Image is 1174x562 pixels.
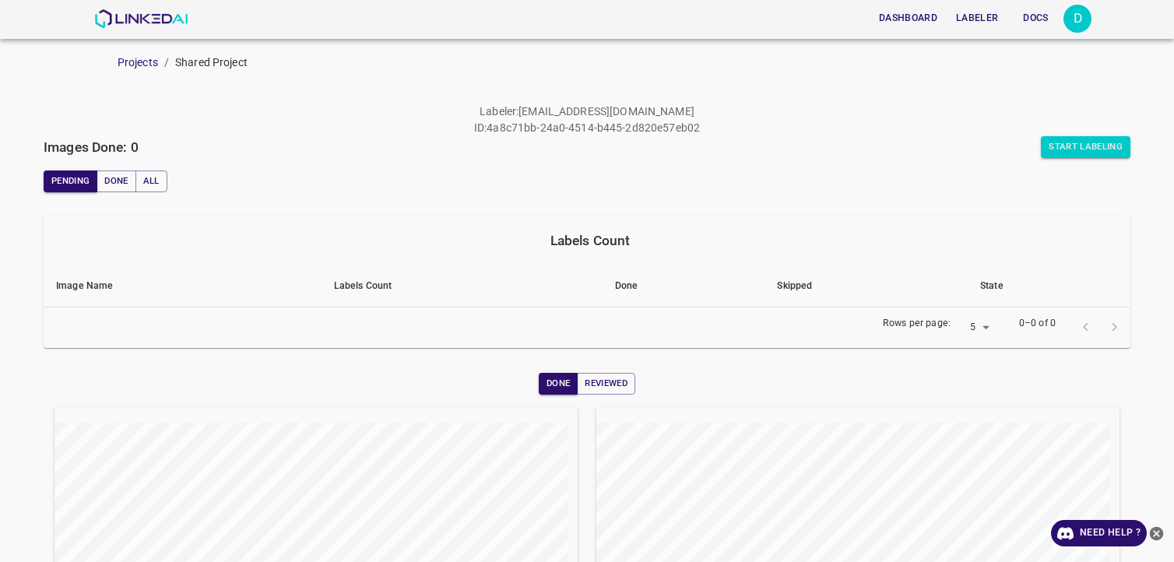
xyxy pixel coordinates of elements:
[1007,2,1063,34] a: Docs
[873,5,944,31] button: Dashboard
[577,373,635,395] button: Reviewed
[870,2,947,34] a: Dashboard
[175,54,248,71] p: Shared Project
[1041,136,1130,158] button: Start Labeling
[968,265,1130,307] th: State
[883,317,951,331] p: Rows per page:
[1063,5,1091,33] button: Open settings
[1051,520,1147,546] a: Need Help ?
[539,373,578,395] button: Done
[474,120,487,136] p: ID :
[97,170,135,192] button: Done
[118,54,1174,71] nav: breadcrumb
[44,170,97,192] button: Pending
[603,265,765,307] th: Done
[44,265,322,307] th: Image Name
[1019,317,1056,331] p: 0–0 of 0
[135,170,167,192] button: All
[1063,5,1091,33] div: D
[44,136,139,158] h6: Images Done: 0
[480,104,518,120] p: Labeler :
[94,9,188,28] img: LinkedAI
[1147,520,1166,546] button: close-help
[957,318,994,339] div: 5
[950,5,1004,31] button: Labeler
[518,104,694,120] p: [EMAIL_ADDRESS][DOMAIN_NAME]
[487,120,700,136] p: 4a8c71bb-24a0-4514-b445-2d820e57eb02
[765,265,968,307] th: Skipped
[947,2,1007,34] a: Labeler
[322,265,603,307] th: Labels Count
[164,54,169,71] li: /
[118,56,158,68] a: Projects
[1011,5,1060,31] button: Docs
[56,230,1124,251] div: Labels Count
